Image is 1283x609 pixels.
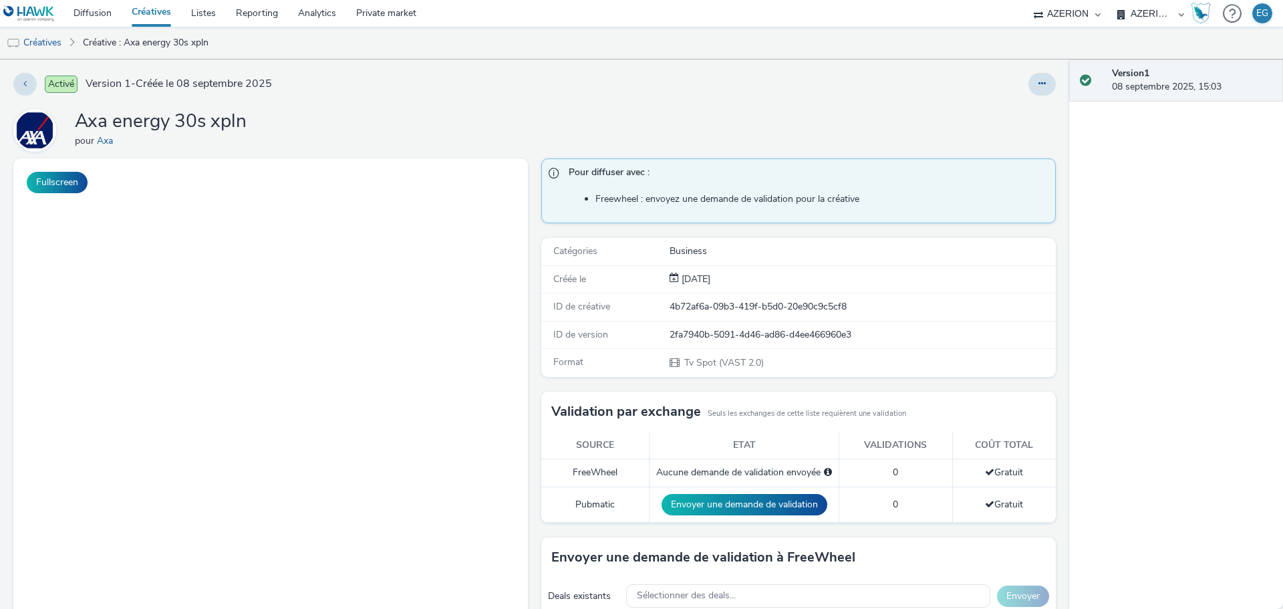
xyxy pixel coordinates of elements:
[541,487,650,522] td: Pubmatic
[893,466,898,479] span: 0
[662,494,827,515] button: Envoyer une demande de validation
[541,432,650,459] th: Source
[75,109,247,134] h1: Axa energy 30s xpln
[1112,67,1272,94] div: 08 septembre 2025, 15:03
[670,245,1054,258] div: Business
[548,590,619,603] div: Deals existants
[595,193,1048,206] li: Freewheel : envoyez une demande de validation pour la créative
[679,273,710,285] span: [DATE]
[553,300,610,313] span: ID de créative
[553,245,597,257] span: Catégories
[1191,3,1216,24] a: Hawk Academy
[76,27,215,59] a: Créative : Axa energy 30s xpln
[3,5,55,22] img: undefined Logo
[553,273,586,285] span: Créée le
[13,124,61,136] a: Axa
[569,166,1042,183] span: Pour diffuser avec :
[1191,3,1211,24] img: Hawk Academy
[541,459,650,487] td: FreeWheel
[670,300,1054,314] div: 4b72af6a-09b3-419f-b5d0-20e90c9c5cf8
[553,356,583,368] span: Format
[551,402,701,422] h3: Validation par exchange
[1256,3,1268,23] div: EG
[551,547,855,568] h3: Envoyer une demande de validation à FreeWheel
[1112,67,1149,80] strong: Version 1
[553,328,608,341] span: ID de version
[824,466,832,479] div: Sélectionnez un deal ci-dessous et cliquez sur Envoyer pour envoyer une demande de validation à F...
[708,408,906,419] small: Seuls les exchanges de cette liste requièrent une validation
[637,590,736,602] span: Sélectionner des deals...
[679,273,710,286] div: Création 08 septembre 2025, 15:03
[7,37,20,50] img: tv
[683,356,764,369] span: Tv Spot (VAST 2.0)
[15,111,54,150] img: Axa
[86,76,272,92] span: Version 1 - Créée le 08 septembre 2025
[97,134,118,147] a: Axa
[45,76,78,93] span: Activé
[27,172,88,193] button: Fullscreen
[650,432,839,459] th: Etat
[985,498,1023,511] span: Gratuit
[839,432,953,459] th: Validations
[893,498,898,511] span: 0
[952,432,1056,459] th: Coût total
[75,134,97,147] span: pour
[670,328,1054,342] div: 2fa7940b-5091-4d46-ad86-d4ee466960e3
[985,466,1023,479] span: Gratuit
[656,466,832,479] div: Aucune demande de validation envoyée
[997,586,1049,607] button: Envoyer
